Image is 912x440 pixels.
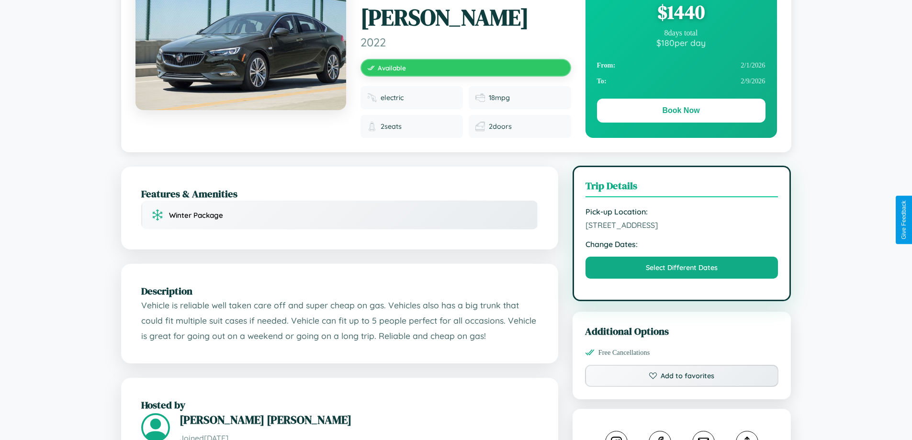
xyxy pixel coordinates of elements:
[597,99,766,123] button: Book Now
[585,257,778,279] button: Select Different Dates
[597,29,766,37] div: 8 days total
[169,211,223,220] span: Winter Package
[141,284,538,298] h2: Description
[585,239,778,249] strong: Change Dates:
[597,73,766,89] div: 2 / 9 / 2026
[475,122,485,131] img: Doors
[597,37,766,48] div: $ 180 per day
[585,207,778,216] strong: Pick-up Location:
[597,77,607,85] strong: To:
[489,122,512,131] span: 2 doors
[489,93,510,102] span: 18 mpg
[367,93,377,102] img: Fuel type
[141,187,538,201] h2: Features & Amenities
[475,93,485,102] img: Fuel efficiency
[367,122,377,131] img: Seats
[141,398,538,412] h2: Hosted by
[901,201,907,239] div: Give Feedback
[585,324,779,338] h3: Additional Options
[585,179,778,197] h3: Trip Details
[598,349,650,357] span: Free Cancellations
[381,93,404,102] span: electric
[180,412,538,428] h3: [PERSON_NAME] [PERSON_NAME]
[585,220,778,230] span: [STREET_ADDRESS]
[360,35,571,49] span: 2022
[141,298,538,343] p: Vehicle is reliable well taken care off and super cheap on gas. Vehicles also has a big trunk tha...
[378,64,406,72] span: Available
[585,365,779,387] button: Add to favorites
[597,57,766,73] div: 2 / 1 / 2026
[381,122,402,131] span: 2 seats
[597,61,616,69] strong: From:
